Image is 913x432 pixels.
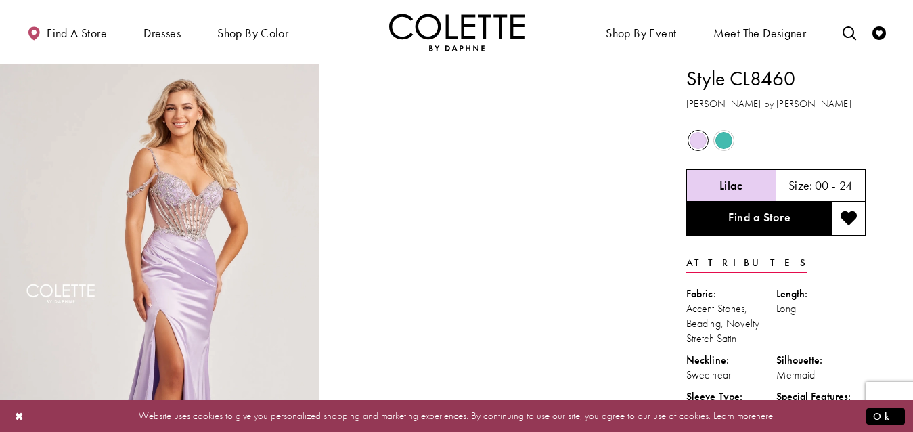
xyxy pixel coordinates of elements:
[866,408,905,425] button: Submit Dialog
[389,14,525,51] a: Visit Home Page
[686,253,807,273] a: Attributes
[713,26,807,40] span: Meet the designer
[686,64,866,93] h1: Style CL8460
[776,286,866,301] div: Length:
[710,14,810,51] a: Meet the designer
[712,129,736,152] div: Turquoise
[686,96,866,112] h3: [PERSON_NAME] by [PERSON_NAME]
[686,286,776,301] div: Fabric:
[832,202,866,236] button: Add to wishlist
[719,179,743,192] h5: Chosen color
[24,14,110,51] a: Find a store
[776,301,866,316] div: Long
[389,14,525,51] img: Colette by Daphne
[815,179,853,192] h5: 00 - 24
[756,409,773,423] a: here
[839,14,860,51] a: Toggle search
[686,202,832,236] a: Find a Store
[686,368,776,383] div: Sweetheart
[686,128,866,154] div: Product color controls state depends on size chosen
[776,389,866,404] div: Special Features:
[606,26,676,40] span: Shop By Event
[686,301,776,346] div: Accent Stones, Beading, Novelty Stretch Satin
[686,353,776,368] div: Neckline:
[686,129,710,152] div: Lilac
[140,14,184,51] span: Dresses
[788,177,813,193] span: Size:
[326,64,646,224] video: Style CL8460 Colette by Daphne #1 autoplay loop mute video
[776,368,866,383] div: Mermaid
[214,14,292,51] span: Shop by color
[143,26,181,40] span: Dresses
[97,407,816,425] p: Website uses cookies to give you personalized shopping and marketing experiences. By continuing t...
[602,14,680,51] span: Shop By Event
[686,389,776,404] div: Sleeve Type:
[776,353,866,368] div: Silhouette:
[8,404,31,428] button: Close Dialog
[217,26,288,40] span: Shop by color
[47,26,107,40] span: Find a store
[869,14,889,51] a: Check Wishlist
